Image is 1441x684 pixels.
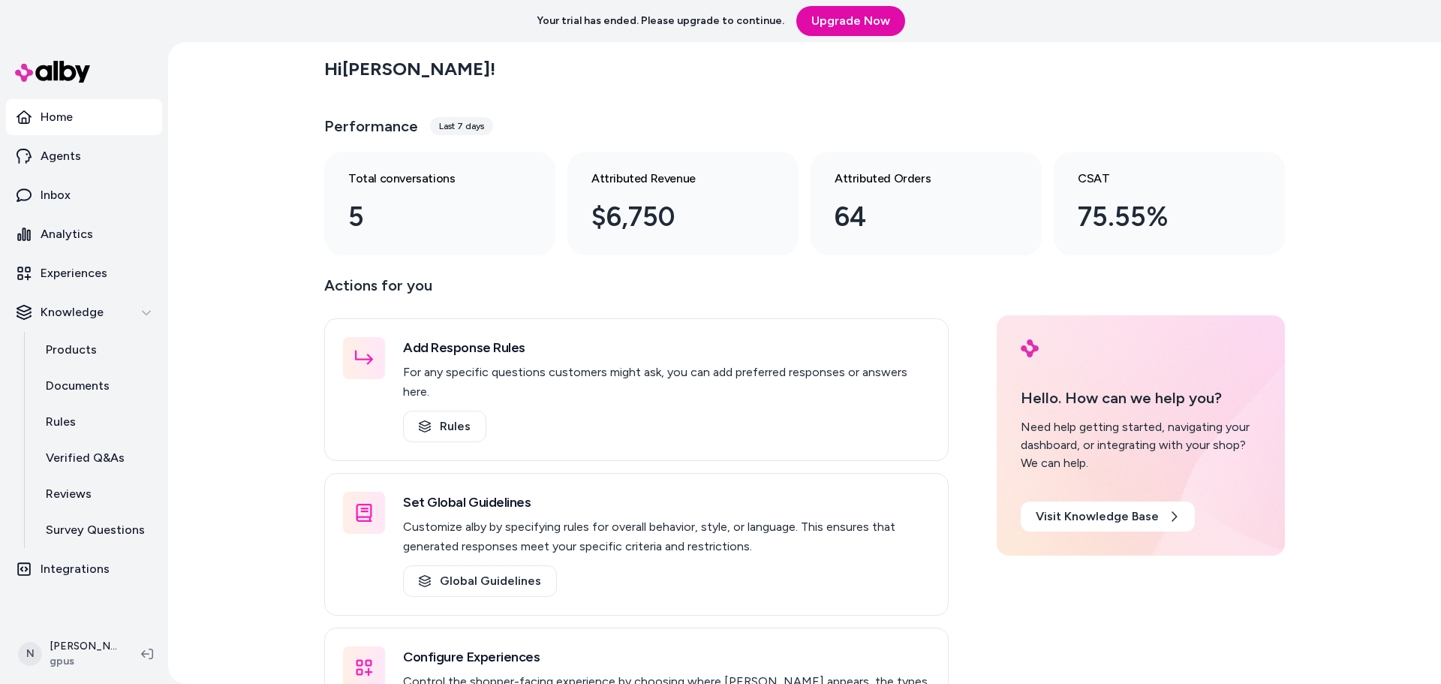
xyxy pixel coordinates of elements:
[50,639,117,654] p: [PERSON_NAME]
[1054,152,1285,255] a: CSAT 75.55%
[41,147,81,165] p: Agents
[50,654,117,669] span: gpus
[6,216,162,252] a: Analytics
[9,630,129,678] button: N[PERSON_NAME]gpus
[31,476,162,512] a: Reviews
[6,177,162,213] a: Inbox
[46,341,97,359] p: Products
[324,58,495,80] h2: Hi [PERSON_NAME] !
[6,294,162,330] button: Knowledge
[591,197,751,237] div: $6,750
[403,517,930,556] p: Customize alby by specifying rules for overall behavior, style, or language. This ensures that ge...
[18,642,42,666] span: N
[41,108,73,126] p: Home
[835,170,994,188] h3: Attributed Orders
[41,560,110,578] p: Integrations
[31,368,162,404] a: Documents
[41,186,71,204] p: Inbox
[31,404,162,440] a: Rules
[567,152,799,255] a: Attributed Revenue $6,750
[811,152,1042,255] a: Attributed Orders 64
[403,337,930,358] h3: Add Response Rules
[6,99,162,135] a: Home
[430,117,493,135] div: Last 7 days
[6,255,162,291] a: Experiences
[403,646,930,667] h3: Configure Experiences
[591,170,751,188] h3: Attributed Revenue
[348,197,507,237] div: 5
[46,521,145,539] p: Survey Questions
[1021,387,1261,409] p: Hello. How can we help you?
[31,440,162,476] a: Verified Q&As
[403,363,930,402] p: For any specific questions customers might ask, you can add preferred responses or answers here.
[1021,339,1039,357] img: alby Logo
[324,273,949,309] p: Actions for you
[41,225,93,243] p: Analytics
[46,377,110,395] p: Documents
[537,14,784,29] p: Your trial has ended. Please upgrade to continue.
[46,485,92,503] p: Reviews
[41,303,104,321] p: Knowledge
[15,61,90,83] img: alby Logo
[403,565,557,597] a: Global Guidelines
[403,411,486,442] a: Rules
[1021,418,1261,472] div: Need help getting started, navigating your dashboard, or integrating with your shop? We can help.
[324,116,418,137] h3: Performance
[41,264,107,282] p: Experiences
[31,512,162,548] a: Survey Questions
[796,6,905,36] a: Upgrade Now
[1078,170,1237,188] h3: CSAT
[1078,197,1237,237] div: 75.55%
[348,170,507,188] h3: Total conversations
[6,551,162,587] a: Integrations
[6,138,162,174] a: Agents
[46,413,76,431] p: Rules
[1021,502,1195,532] a: Visit Knowledge Base
[835,197,994,237] div: 64
[31,332,162,368] a: Products
[403,492,930,513] h3: Set Global Guidelines
[324,152,555,255] a: Total conversations 5
[46,449,125,467] p: Verified Q&As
